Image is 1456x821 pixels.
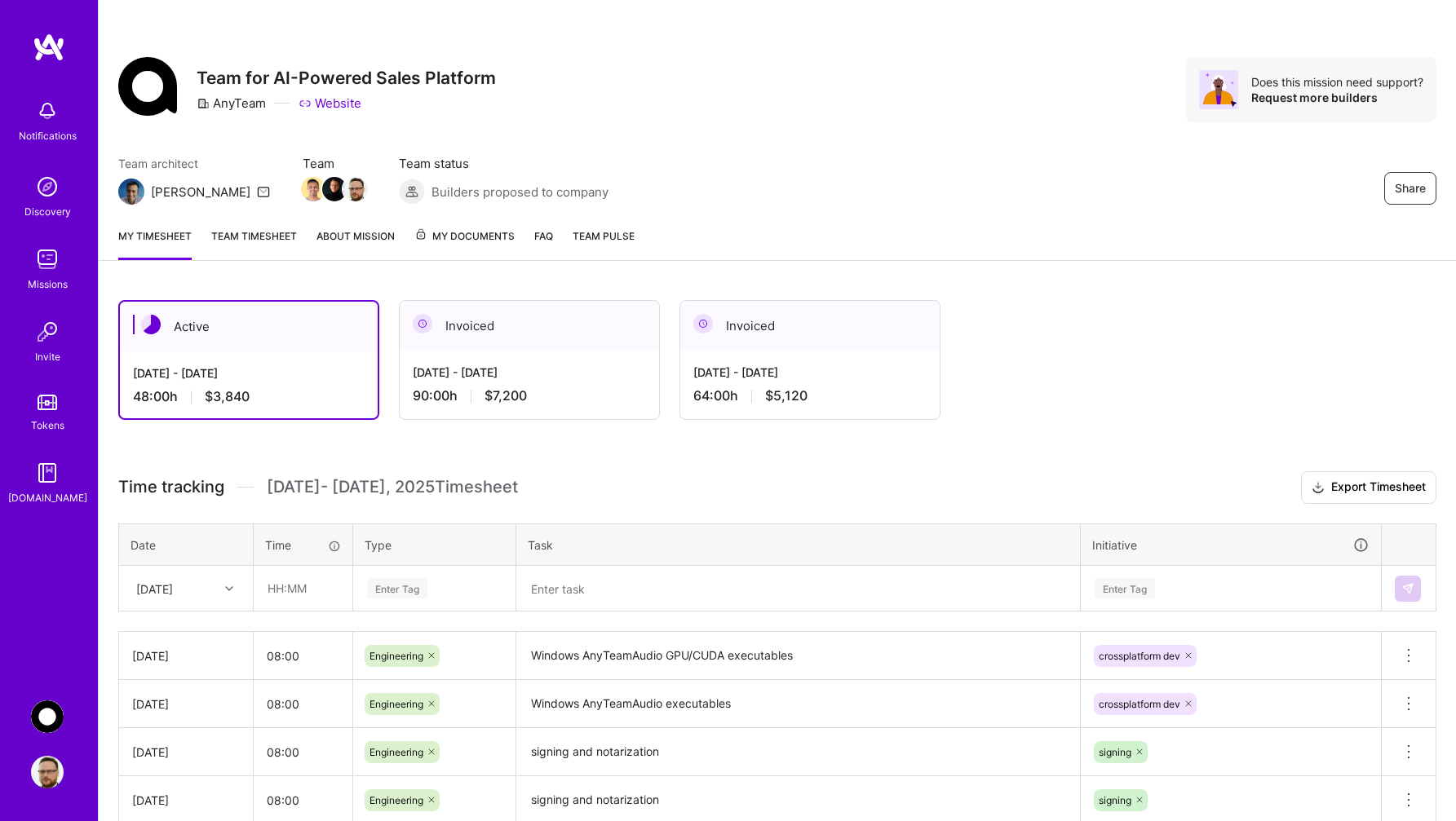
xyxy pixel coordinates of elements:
a: Team Member Avatar [303,175,324,203]
a: Team timesheet [211,227,297,260]
div: Discovery [24,203,71,220]
div: Missions [28,276,68,293]
i: icon Download [1312,479,1325,497]
div: Initiative [1092,536,1370,554]
img: Team Member Avatar [301,177,325,201]
span: Time tracking [118,477,224,497]
span: My Documents [414,227,515,245]
div: [DATE] [136,580,173,597]
th: Date [119,523,254,566]
a: My Documents [414,227,515,260]
span: Share [1395,180,1426,196]
div: [DATE] [132,695,240,713]
textarea: Windows AnyTeamAudio GPU/CUDA executables [518,633,1078,678]
input: HH:MM [254,634,352,678]
img: bell [31,95,64,127]
div: Enter Tag [1095,576,1155,601]
img: teamwork [31,243,64,276]
span: $3,840 [205,388,250,405]
span: $5,120 [765,387,808,404]
img: discovery [31,170,64,203]
div: [PERSON_NAME] [151,183,250,201]
span: Engineering [370,794,423,806]
button: Export Timesheet [1301,471,1436,504]
span: Engineering [370,698,423,710]
span: signing [1099,746,1131,758]
div: [DATE] - [DATE] [133,364,365,382]
span: Engineering [370,650,423,662]
i: icon Mail [257,185,270,198]
i: icon CompanyGray [197,97,210,110]
img: Invite [31,316,64,348]
span: $7,200 [485,387,527,404]
span: crossplatform dev [1099,698,1180,710]
textarea: signing and notarization [518,730,1078,775]
img: tokens [38,395,57,410]
img: User Avatar [31,756,64,788]
a: AnyTeam: Team for AI-Powered Sales Platform [27,700,68,733]
div: Notifications [19,127,77,144]
div: Time [265,536,341,554]
div: Invite [35,348,60,365]
img: Submit [1401,582,1414,595]
img: guide book [31,457,64,489]
span: Team Pulse [573,230,635,242]
textarea: Windows AnyTeamAudio executables [518,682,1078,726]
i: icon Chevron [225,585,233,593]
a: User Avatar [27,756,68,788]
div: [DATE] [132,792,240,809]
div: 64:00 h [693,387,927,404]
a: My timesheet [118,227,192,260]
div: Invoiced [400,301,659,351]
div: 90:00 h [413,387,646,404]
div: Active [120,302,378,351]
h3: Team for AI-Powered Sales Platform [197,68,496,88]
div: Does this mission need support? [1251,74,1423,90]
img: Active [141,315,161,334]
div: [DATE] - [DATE] [693,364,927,381]
span: [DATE] - [DATE] , 2025 Timesheet [267,477,518,497]
a: Team Member Avatar [324,175,345,203]
button: Share [1384,172,1436,205]
span: Engineering [370,746,423,758]
a: Team Pulse [573,227,635,260]
span: Team status [399,155,609,172]
img: Team Member Avatar [343,177,368,201]
img: Invoiced [413,314,432,333]
th: Type [353,523,516,566]
div: [DATE] [132,647,240,664]
th: Task [516,523,1081,566]
div: AnyTeam [197,95,266,112]
span: Team [303,155,366,172]
span: Builders proposed to company [431,183,609,201]
div: [DOMAIN_NAME] [8,489,87,506]
input: HH:MM [254,731,352,774]
img: Team Member Avatar [322,177,347,201]
img: AnyTeam: Team for AI-Powered Sales Platform [31,700,64,733]
div: Request more builders [1251,90,1423,105]
div: Invoiced [680,301,940,351]
div: [DATE] [132,744,240,761]
span: Team architect [118,155,270,172]
a: FAQ [534,227,553,260]
input: HH:MM [254,682,352,726]
img: Builders proposed to company [399,179,425,205]
span: crossplatform dev [1099,650,1180,662]
img: Company Logo [118,57,177,116]
img: Team Architect [118,179,144,205]
img: Avatar [1199,70,1238,109]
a: Website [299,95,361,112]
div: 48:00 h [133,388,365,405]
input: HH:MM [254,567,352,610]
a: About Mission [316,227,395,260]
a: Team Member Avatar [345,175,366,203]
div: Tokens [31,417,64,434]
div: [DATE] - [DATE] [413,364,646,381]
img: Invoiced [693,314,713,333]
span: signing [1099,794,1131,806]
div: Enter Tag [367,576,427,601]
img: logo [33,33,65,62]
